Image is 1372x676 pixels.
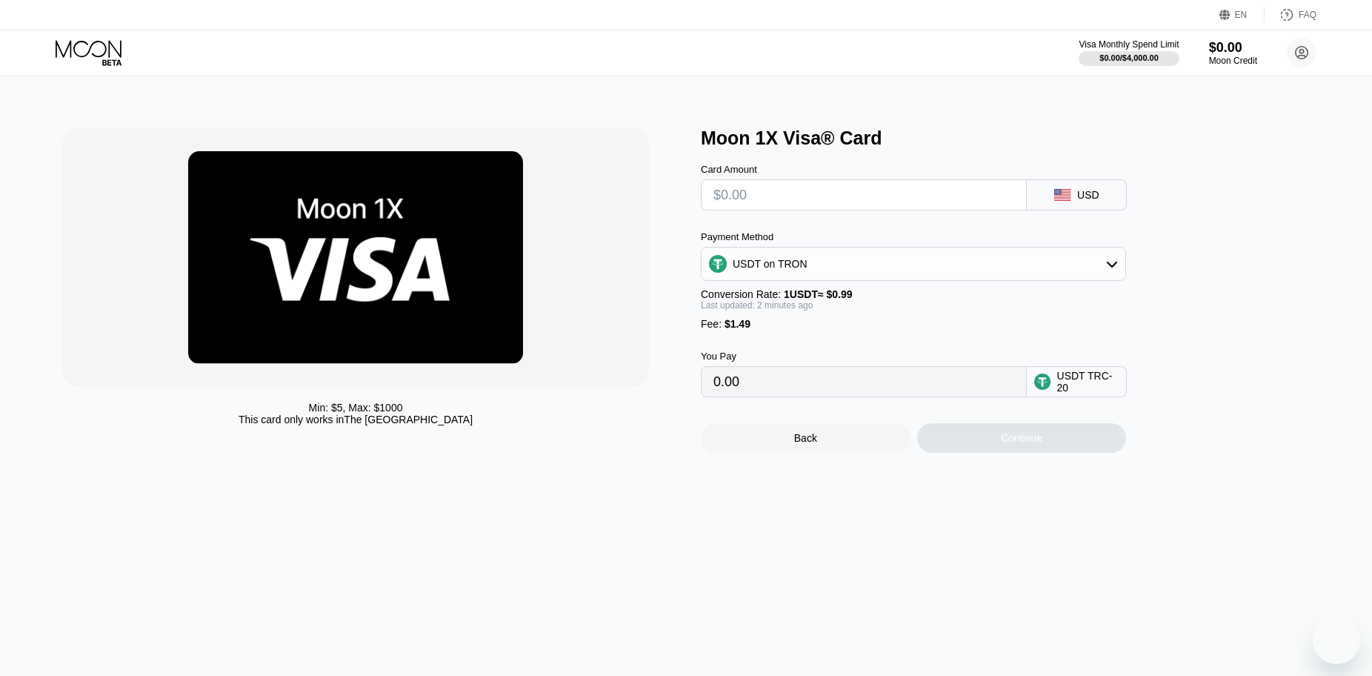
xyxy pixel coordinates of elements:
[1077,189,1099,201] div: USD
[701,423,910,453] div: Back
[784,288,853,300] span: 1 USDT ≈ $0.99
[1265,7,1316,22] div: FAQ
[1209,40,1257,66] div: $0.00Moon Credit
[725,318,750,330] span: $1.49
[701,318,1126,330] div: Fee :
[1313,617,1360,664] iframe: Bouton de lancement de la fenêtre de messagerie
[701,127,1325,149] div: Moon 1X Visa® Card
[701,164,1027,175] div: Card Amount
[794,432,817,444] div: Back
[702,249,1125,279] div: USDT on TRON
[733,258,807,270] div: USDT on TRON
[1099,53,1159,62] div: $0.00 / $4,000.00
[701,231,1126,242] div: Payment Method
[1079,39,1179,50] div: Visa Monthly Spend Limit
[1235,10,1248,20] div: EN
[713,180,1014,210] input: $0.00
[309,402,403,414] div: Min: $ 5 , Max: $ 1000
[701,300,1126,311] div: Last updated: 2 minutes ago
[1209,56,1257,66] div: Moon Credit
[701,351,1027,362] div: You Pay
[1079,39,1179,66] div: Visa Monthly Spend Limit$0.00/$4,000.00
[1057,370,1119,394] div: USDT TRC-20
[701,288,1126,300] div: Conversion Rate:
[1299,10,1316,20] div: FAQ
[1219,7,1265,22] div: EN
[1209,40,1257,56] div: $0.00
[239,414,473,425] div: This card only works in The [GEOGRAPHIC_DATA]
